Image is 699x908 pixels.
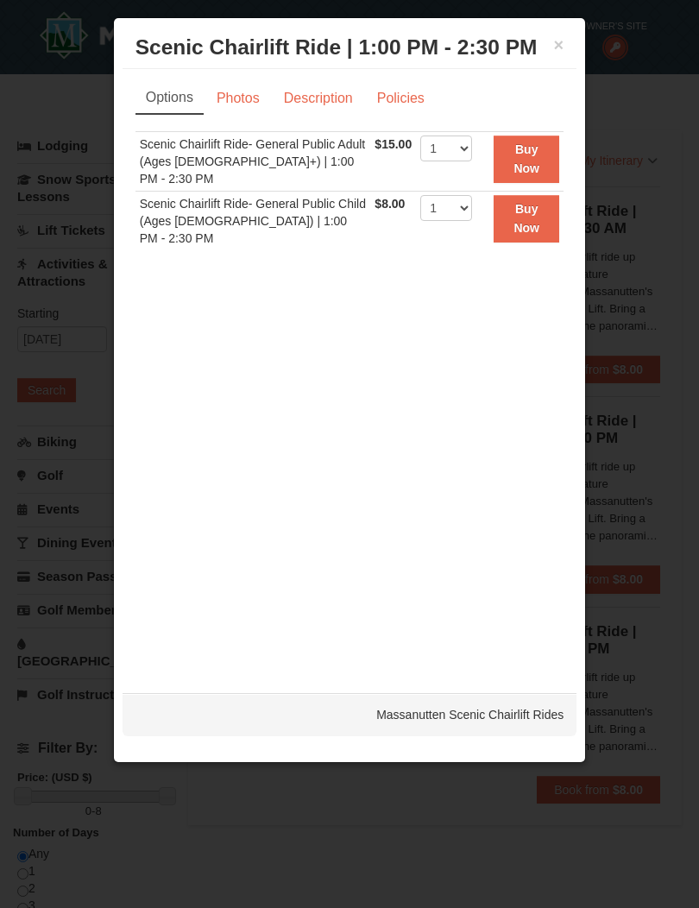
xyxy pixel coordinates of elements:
[513,142,539,175] strong: Buy Now
[513,202,539,235] strong: Buy Now
[554,36,564,54] button: ×
[375,137,412,151] span: $15.00
[375,197,405,211] span: $8.00
[135,132,371,192] td: Scenic Chairlift Ride- General Public Adult (Ages [DEMOGRAPHIC_DATA]+) | 1:00 PM - 2:30 PM
[273,82,364,115] a: Description
[135,35,564,60] h3: Scenic Chairlift Ride | 1:00 PM - 2:30 PM
[494,136,559,183] button: Buy Now
[366,82,436,115] a: Policies
[135,192,371,251] td: Scenic Chairlift Ride- General Public Child (Ages [DEMOGRAPHIC_DATA]) | 1:00 PM - 2:30 PM
[135,82,204,115] a: Options
[494,195,559,243] button: Buy Now
[205,82,271,115] a: Photos
[123,693,577,736] div: Massanutten Scenic Chairlift Rides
